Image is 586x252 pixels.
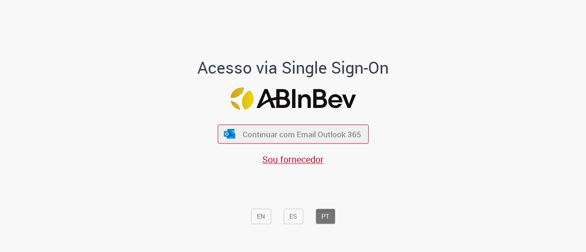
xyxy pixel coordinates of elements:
button: ícone Azure/Microsoft 360 Continuar com Email Outlook 365 [217,125,369,144]
a: Sou fornecedor [262,153,324,166]
img: Logo ABInBev [230,87,356,110]
img: ícone Azure/Microsoft 360 [223,129,236,139]
button: EN [251,209,271,224]
span: Continuar com Email Outlook 365 [243,129,361,139]
button: PT [315,209,335,224]
button: ES [283,209,303,224]
h1: Acesso via Single Sign-On [166,59,420,77]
